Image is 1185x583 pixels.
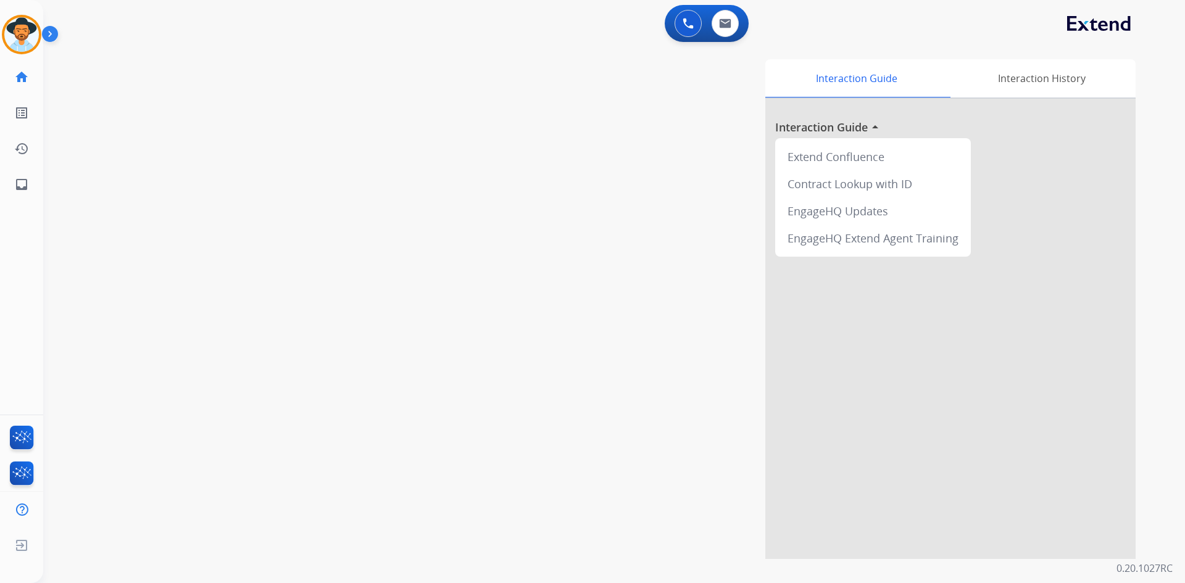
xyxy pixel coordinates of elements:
div: Extend Confluence [780,143,966,170]
div: Interaction Guide [765,59,947,97]
div: Interaction History [947,59,1136,97]
p: 0.20.1027RC [1116,561,1173,576]
div: Contract Lookup with ID [780,170,966,197]
mat-icon: history [14,141,29,156]
mat-icon: home [14,70,29,85]
div: EngageHQ Updates [780,197,966,225]
div: EngageHQ Extend Agent Training [780,225,966,252]
img: avatar [4,17,39,52]
mat-icon: list_alt [14,105,29,120]
mat-icon: inbox [14,177,29,192]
